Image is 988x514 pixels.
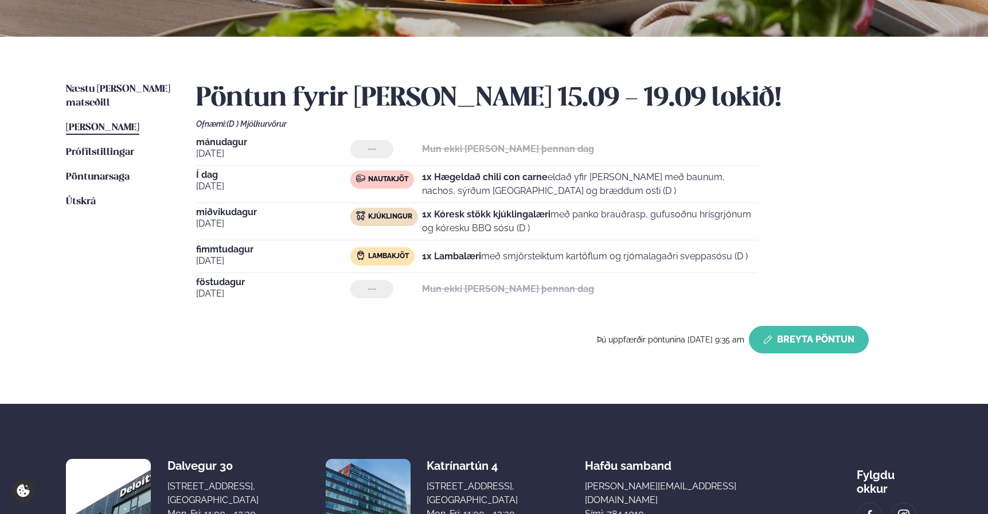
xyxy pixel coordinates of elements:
div: [STREET_ADDRESS], [GEOGRAPHIC_DATA] [167,480,259,507]
span: Lambakjöt [368,252,409,261]
a: Cookie settings [11,479,35,503]
strong: Mun ekki [PERSON_NAME] þennan dag [422,143,594,154]
div: [STREET_ADDRESS], [GEOGRAPHIC_DATA] [427,480,518,507]
div: Katrínartún 4 [427,459,518,473]
span: (D ) Mjólkurvörur [227,119,287,128]
span: Þú uppfærðir pöntunina [DATE] 9:35 am [597,335,744,344]
a: [PERSON_NAME] [66,121,139,135]
p: eldað yfir [PERSON_NAME] með baunum, nachos, sýrðum [GEOGRAPHIC_DATA] og bræddum osti (D ) [422,170,758,198]
span: [DATE] [196,254,350,268]
button: Breyta Pöntun [749,326,869,353]
span: [DATE] [196,180,350,193]
img: beef.svg [356,174,365,183]
strong: 1x Hægeldað chili con carne [422,172,548,182]
span: [DATE] [196,287,350,301]
a: Útskrá [66,195,96,209]
span: mánudagur [196,138,350,147]
strong: Mun ekki [PERSON_NAME] þennan dag [422,283,594,294]
span: Útskrá [66,197,96,207]
a: Næstu [PERSON_NAME] matseðill [66,83,173,110]
span: --- [368,285,376,294]
span: miðvikudagur [196,208,350,217]
span: Kjúklingur [368,212,412,221]
span: [DATE] [196,217,350,231]
span: fimmtudagur [196,245,350,254]
strong: 1x Lambalæri [422,251,481,262]
span: Í dag [196,170,350,180]
div: Dalvegur 30 [167,459,259,473]
span: Nautakjöt [368,175,408,184]
span: [DATE] [196,147,350,161]
p: með panko brauðrasp, gufusoðnu hrísgrjónum og kóresku BBQ sósu (D ) [422,208,758,235]
span: Pöntunarsaga [66,172,130,182]
a: Pöntunarsaga [66,170,130,184]
h2: Pöntun fyrir [PERSON_NAME] 15.09 - 19.09 lokið! [196,83,922,115]
a: [PERSON_NAME][EMAIL_ADDRESS][DOMAIN_NAME] [585,480,790,507]
span: [PERSON_NAME] [66,123,139,133]
div: Fylgdu okkur [857,459,922,496]
img: chicken.svg [356,211,365,220]
span: Prófílstillingar [66,147,134,157]
img: Lamb.svg [356,251,365,260]
strong: 1x Kóresk stökk kjúklingalæri [422,209,550,220]
div: Ofnæmi: [196,119,922,128]
span: Næstu [PERSON_NAME] matseðill [66,84,170,108]
span: Hafðu samband [585,450,671,473]
span: --- [368,145,376,154]
a: Prófílstillingar [66,146,134,159]
p: með smjörsteiktum kartöflum og rjómalagaðri sveppasósu (D ) [422,250,748,263]
span: föstudagur [196,278,350,287]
